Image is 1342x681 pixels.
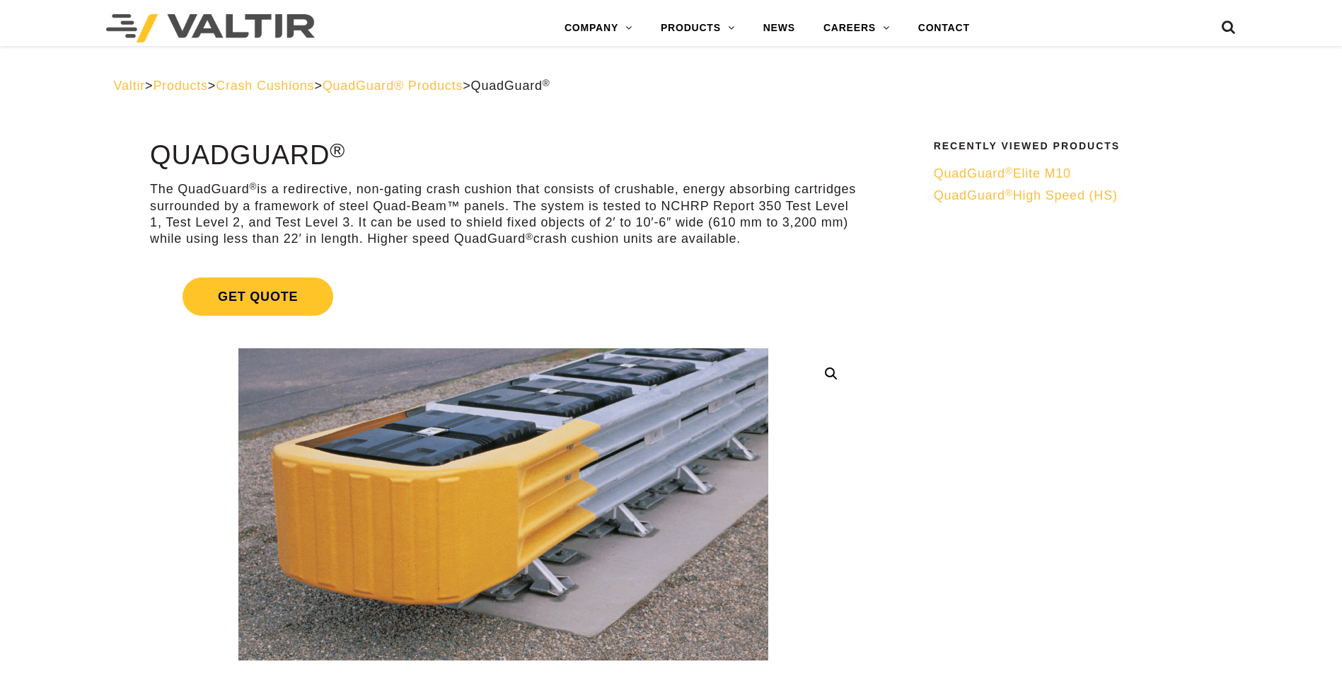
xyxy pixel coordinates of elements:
[934,166,1071,181] span: QuadGuard Elite M10
[183,277,333,316] span: Get Quote
[550,14,647,42] a: COMPANY
[749,14,809,42] a: NEWS
[526,231,533,242] sup: ®
[543,78,550,88] sup: ®
[150,181,857,248] p: The QuadGuard is a redirective, non-gating crash cushion that consists of crushable, energy absor...
[809,14,904,42] a: CAREERS
[934,141,1220,151] h2: Recently Viewed Products
[934,166,1220,182] a: QuadGuard®Elite M10
[114,78,1229,94] div: > > > >
[153,79,207,93] a: Products
[1005,166,1013,176] sup: ®
[323,79,463,93] a: QuadGuard® Products
[150,141,857,171] h1: QuadGuard
[114,79,145,93] a: Valtir
[150,261,857,333] a: Get Quote
[904,14,984,42] a: CONTACT
[647,14,749,42] a: PRODUCTS
[1005,188,1013,198] sup: ®
[934,188,1118,202] span: QuadGuard High Speed (HS)
[934,188,1220,204] a: QuadGuard®High Speed (HS)
[106,14,315,42] img: Valtir
[216,79,314,93] a: Crash Cushions
[330,139,345,161] sup: ®
[471,79,550,93] span: QuadGuard
[250,181,258,192] sup: ®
